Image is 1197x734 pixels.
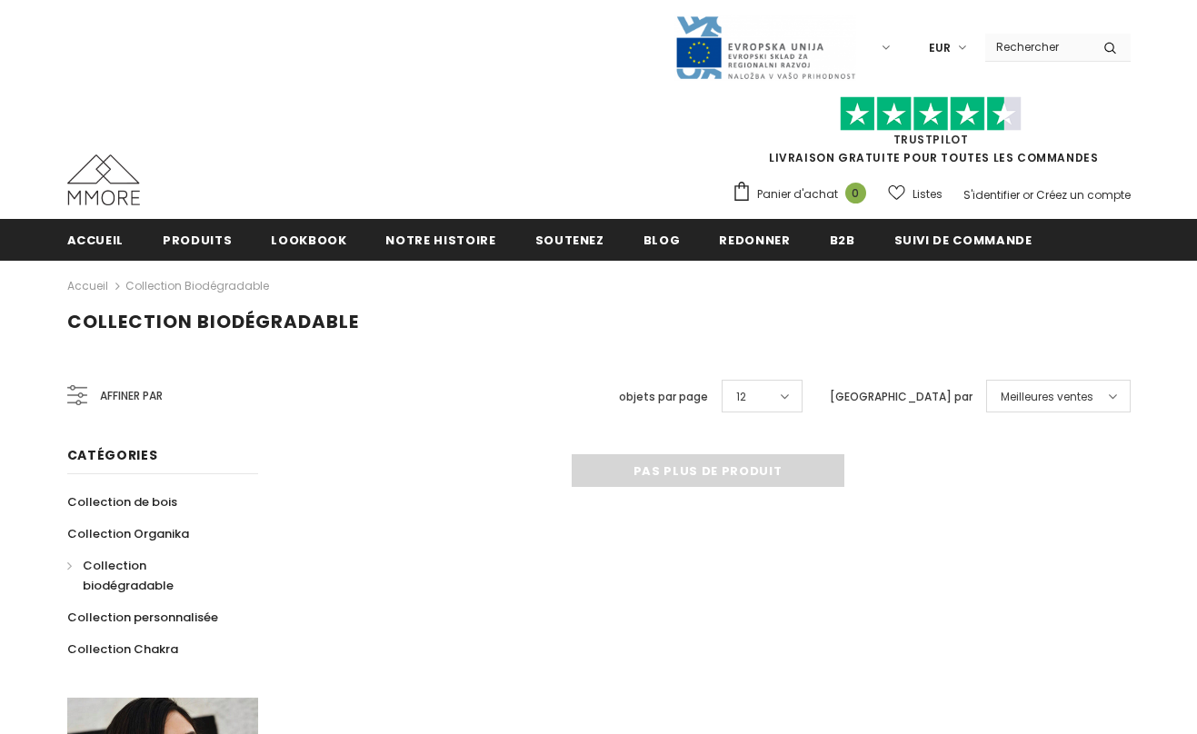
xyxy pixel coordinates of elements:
a: Panier d'achat 0 [732,181,875,208]
a: Collection Chakra [67,633,178,665]
a: Notre histoire [385,219,495,260]
span: Accueil [67,232,125,249]
label: [GEOGRAPHIC_DATA] par [830,388,973,406]
a: Produits [163,219,232,260]
span: EUR [929,39,951,57]
a: Redonner [719,219,790,260]
a: Collection biodégradable [125,278,269,293]
span: Redonner [719,232,790,249]
span: Blog [643,232,681,249]
span: 0 [845,183,866,203]
span: Collection Chakra [67,640,178,658]
a: Suivi de commande [894,219,1032,260]
span: Collection Organika [67,525,189,542]
span: Notre histoire [385,232,495,249]
span: Panier d'achat [757,185,838,203]
a: Collection de bois [67,486,177,518]
img: Javni Razpis [674,15,856,81]
label: objets par page [619,388,708,406]
span: Collection biodégradable [83,557,174,594]
img: Cas MMORE [67,154,140,205]
a: S'identifier [963,187,1020,203]
input: Search Site [985,34,1090,60]
a: Créez un compte [1036,187,1131,203]
span: B2B [830,232,855,249]
span: Meilleures ventes [1001,388,1093,406]
span: LIVRAISON GRATUITE POUR TOUTES LES COMMANDES [732,104,1131,165]
span: Collection de bois [67,493,177,511]
span: Suivi de commande [894,232,1032,249]
span: soutenez [535,232,604,249]
span: Affiner par [100,386,163,406]
a: Accueil [67,219,125,260]
span: Listes [913,185,943,203]
a: Collection biodégradable [67,550,238,601]
a: Blog [643,219,681,260]
a: TrustPilot [893,132,969,147]
a: Collection personnalisée [67,601,218,633]
a: Collection Organika [67,518,189,550]
a: B2B [830,219,855,260]
span: Collection biodégradable [67,309,359,334]
a: Lookbook [271,219,346,260]
a: Accueil [67,275,108,297]
a: Javni Razpis [674,39,856,55]
span: Collection personnalisée [67,609,218,626]
span: Catégories [67,446,158,464]
span: Produits [163,232,232,249]
a: Listes [888,178,943,210]
span: Lookbook [271,232,346,249]
a: soutenez [535,219,604,260]
span: 12 [736,388,746,406]
span: or [1022,187,1033,203]
img: Faites confiance aux étoiles pilotes [840,96,1022,132]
